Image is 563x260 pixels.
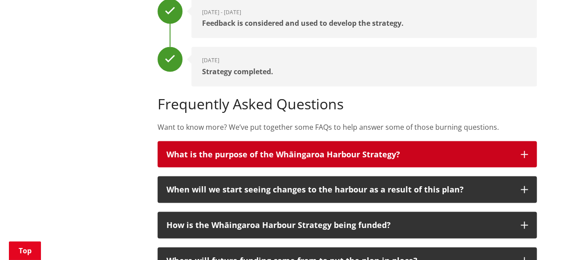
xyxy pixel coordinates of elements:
[166,150,512,159] h3: What is the purpose of the Whāingaroa Harbour Strategy?
[202,20,526,28] div: Feedback is considered and used to develop the strategy.
[158,212,537,238] button: How is the Whāingaroa Harbour Strategy being funded?
[9,241,41,260] a: Top
[166,220,512,229] h3: How is the Whāingaroa Harbour Strategy being funded?
[158,141,537,168] button: What is the purpose of the Whāingaroa Harbour Strategy?
[166,185,512,194] h3: When will we start seeing changes to the harbour as a result of this plan?
[158,176,537,203] button: When will we start seeing changes to the harbour as a result of this plan?
[202,9,526,15] div: [DATE] - [DATE]
[158,95,537,112] h2: Frequently Asked Questions
[158,121,537,132] p: Want to know more? We’ve put together some FAQs to help answer some of those burning questions.
[202,57,526,63] div: [DATE]
[522,223,554,255] iframe: Messenger Launcher
[158,47,182,72] div: Done
[202,68,526,76] div: Strategy completed.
